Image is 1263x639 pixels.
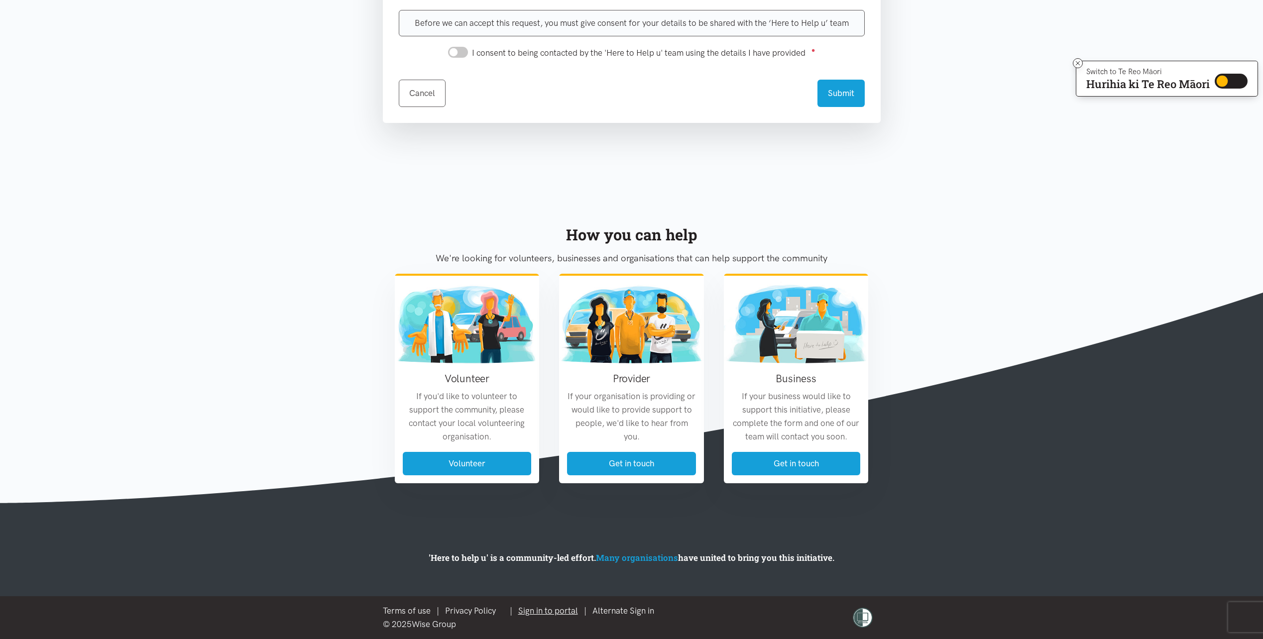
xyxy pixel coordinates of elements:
div: How you can help [395,222,869,247]
button: Submit [817,80,865,107]
h3: Volunteer [403,371,532,386]
p: If your business would like to support this initiative, please complete the form and one of our t... [732,390,861,444]
p: Hurihia ki Te Reo Māori [1086,80,1210,89]
a: Privacy Policy [445,606,496,616]
h3: Provider [567,371,696,386]
p: If your organisation is providing or would like to provide support to people, we'd like to hear f... [567,390,696,444]
a: Volunteer [403,452,532,475]
img: shielded [853,608,873,628]
a: Alternate Sign in [592,606,654,616]
a: Wise Group [412,619,456,629]
p: We're looking for volunteers, businesses and organisations that can help support the community [395,251,869,266]
a: Many organisations [596,552,678,563]
div: | [383,604,660,618]
div: © 2025 [383,618,660,631]
a: Terms of use [383,606,431,616]
h3: Business [732,371,861,386]
a: Cancel [399,80,446,107]
a: Get in touch [567,452,696,475]
a: Sign in to portal [518,606,578,616]
p: If you'd like to volunteer to support the community, please contact your local volunteering organ... [403,390,532,444]
span: I consent to being contacted by the 'Here to Help u' team using the details I have provided [472,48,805,58]
p: 'Here to help u' is a community-led effort. have united to bring you this initiative. [221,551,1042,564]
div: Before we can accept this request, you must give consent for your details to be shared with the ‘... [399,10,865,36]
p: Switch to Te Reo Māori [1086,69,1210,75]
a: Get in touch [732,452,861,475]
sup: ● [811,46,815,54]
span: | | [510,606,660,616]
